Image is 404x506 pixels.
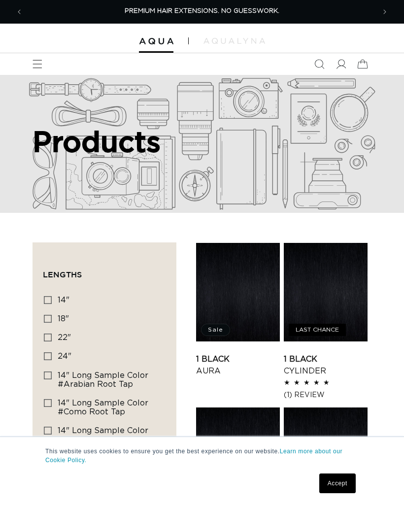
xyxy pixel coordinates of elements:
img: aqualyna.com [203,38,265,44]
h2: Products [33,124,254,159]
span: 14" Long Sample Color #Arabian Root Tap [58,371,148,388]
summary: Search [308,53,330,75]
span: 14" Long Sample Color #Como Root Tap [58,399,148,416]
summary: Menu [27,53,48,75]
span: Lengths [43,270,82,279]
span: 24" [58,352,71,360]
span: 18" [58,315,69,323]
a: 1 Black Cylinder [284,353,368,377]
img: Aqua Hair Extensions [139,38,173,45]
a: 1 Black Aura [196,353,280,377]
button: Previous announcement [8,1,30,23]
a: Accept [319,473,356,493]
p: This website uses cookies to ensure you get the best experience on our website. [45,447,359,465]
span: 22" [58,334,71,341]
summary: Lengths (0 selected) [43,253,166,288]
span: 14" Long Sample Color #Echo Root Tap [58,427,148,443]
span: PREMIUM HAIR EXTENSIONS. NO GUESSWORK. [125,8,279,14]
span: 14" [58,296,69,304]
button: Next announcement [374,1,396,23]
